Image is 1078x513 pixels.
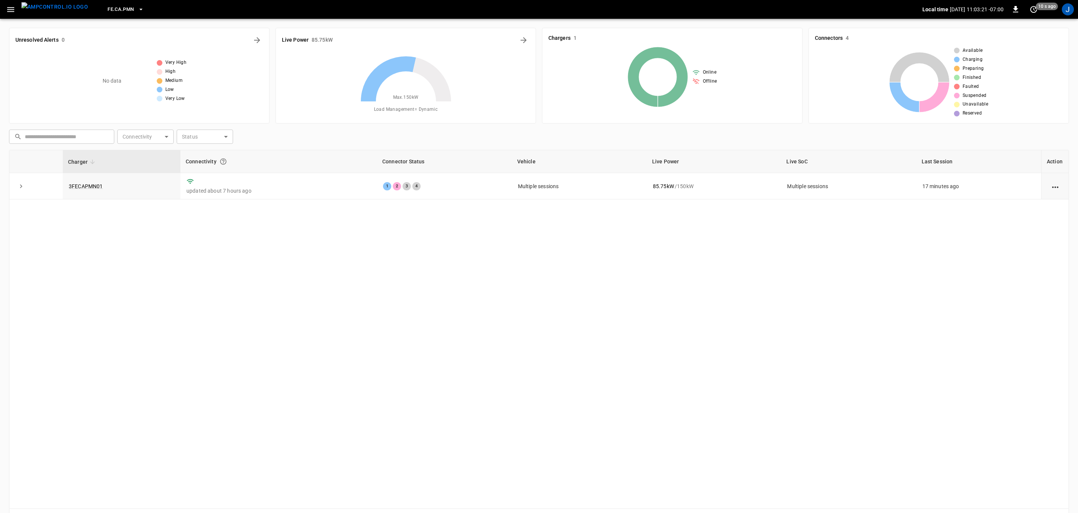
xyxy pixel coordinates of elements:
[815,34,843,42] h6: Connectors
[1062,3,1074,15] div: profile-icon
[377,150,512,173] th: Connector Status
[647,150,781,173] th: Live Power
[186,187,371,195] p: updated about 7 hours ago
[217,155,230,168] button: Connection between the charger and our software.
[21,2,88,12] img: ampcontrol.io logo
[653,183,775,190] div: / 150 kW
[165,77,183,84] span: Medium
[781,150,916,173] th: Live SoC
[963,92,987,100] span: Suspended
[1036,3,1058,10] span: 10 s ago
[916,150,1041,173] th: Last Session
[383,182,391,190] div: 1
[703,78,717,85] span: Offline
[393,94,419,101] span: Max. 150 kW
[963,110,982,117] span: Reserved
[963,83,979,91] span: Faulted
[922,6,948,13] p: Local time
[950,6,1004,13] p: [DATE] 11:03:21 -07:00
[251,34,263,46] button: All Alerts
[512,150,647,173] th: Vehicle
[104,2,147,17] button: FE.CA.PMN
[165,86,174,94] span: Low
[1041,150,1069,173] th: Action
[393,182,401,190] div: 2
[107,5,134,14] span: FE.CA.PMN
[963,65,984,72] span: Preparing
[1028,3,1040,15] button: set refresh interval
[518,34,530,46] button: Energy Overview
[165,68,176,75] span: High
[412,182,421,190] div: 4
[403,182,411,190] div: 3
[165,95,185,103] span: Very Low
[653,183,674,190] p: 85.75 kW
[374,106,438,113] span: Load Management = Dynamic
[186,155,372,168] div: Connectivity
[68,157,97,166] span: Charger
[69,183,103,189] a: 3FECAPMN01
[781,173,916,199] td: Multiple sessions
[916,173,1041,199] td: 17 minutes ago
[62,36,65,44] h6: 0
[846,34,849,42] h6: 4
[15,36,59,44] h6: Unresolved Alerts
[103,77,122,85] p: No data
[703,69,716,76] span: Online
[312,36,333,44] h6: 85.75 kW
[963,101,988,108] span: Unavailable
[963,74,981,81] span: Finished
[282,36,309,44] h6: Live Power
[1051,183,1060,190] div: action cell options
[512,173,647,199] td: Multiple sessions
[165,59,187,66] span: Very High
[963,56,983,63] span: Charging
[963,47,983,54] span: Available
[15,181,27,192] button: expand row
[574,34,577,42] h6: 1
[548,34,571,42] h6: Chargers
